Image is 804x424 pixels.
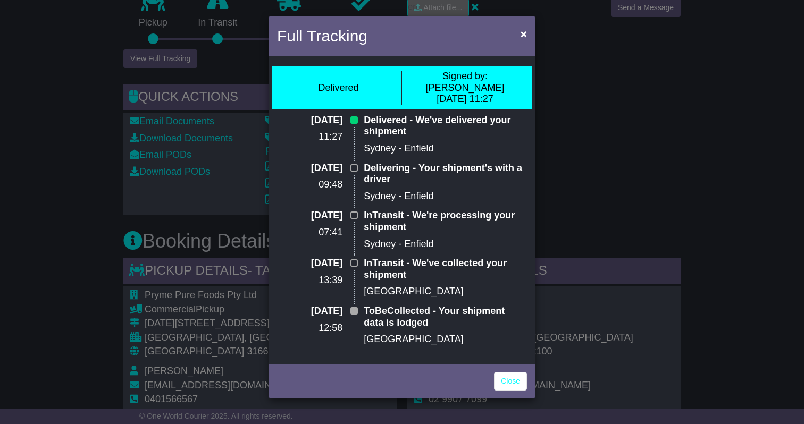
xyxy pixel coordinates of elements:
[277,210,342,222] p: [DATE]
[277,163,342,174] p: [DATE]
[277,323,342,334] p: 12:58
[364,210,527,233] p: InTransit - We're processing your shipment
[442,71,488,81] span: Signed by:
[277,179,342,191] p: 09:48
[364,334,527,345] p: [GEOGRAPHIC_DATA]
[364,115,527,138] p: Delivered - We've delivered your shipment
[521,28,527,40] span: ×
[277,131,342,143] p: 11:27
[407,71,523,105] div: [PERSON_NAME] [DATE] 11:27
[364,163,527,185] p: Delivering - Your shipment's with a driver
[364,143,527,155] p: Sydney - Enfield
[277,275,342,286] p: 13:39
[318,82,358,94] div: Delivered
[364,306,527,328] p: ToBeCollected - Your shipment data is lodged
[277,306,342,317] p: [DATE]
[364,239,527,250] p: Sydney - Enfield
[277,258,342,269] p: [DATE]
[515,23,532,45] button: Close
[277,227,342,239] p: 07:41
[277,24,367,48] h4: Full Tracking
[364,286,527,298] p: [GEOGRAPHIC_DATA]
[494,372,527,391] a: Close
[364,191,527,202] p: Sydney - Enfield
[364,258,527,281] p: InTransit - We've collected your shipment
[277,115,342,126] p: [DATE]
